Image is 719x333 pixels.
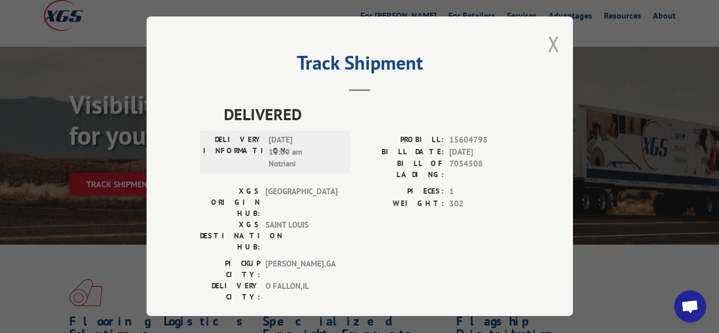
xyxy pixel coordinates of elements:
span: 1 [449,186,520,198]
span: 302 [449,198,520,210]
label: XGS DESTINATION HUB: [200,219,260,253]
span: [DATE] 10:00 am Notriani [269,134,341,170]
label: WEIGHT: [360,198,444,210]
h2: Track Shipment [200,55,520,76]
label: PIECES: [360,186,444,198]
label: BILL OF LADING: [360,158,444,180]
span: O FALLON , IL [265,280,337,303]
span: 15604798 [449,134,520,146]
div: Open chat [674,290,706,322]
label: PROBILL: [360,134,444,146]
label: XGS ORIGIN HUB: [200,186,260,219]
span: DELIVERED [224,102,520,126]
label: BILL DATE: [360,146,444,159]
span: SAINT LOUIS [265,219,337,253]
span: [GEOGRAPHIC_DATA] [265,186,337,219]
span: 7054508 [449,158,520,180]
label: DELIVERY INFORMATION: [203,134,263,170]
label: PICKUP CITY: [200,258,260,280]
button: Close modal [548,30,560,58]
label: DELIVERY CITY: [200,280,260,303]
span: [DATE] [449,146,520,159]
span: [PERSON_NAME] , GA [265,258,337,280]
